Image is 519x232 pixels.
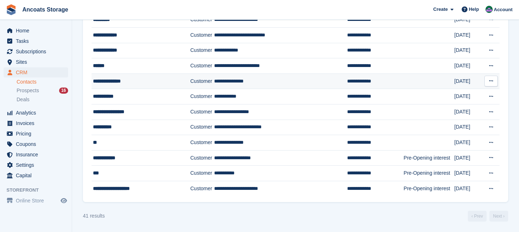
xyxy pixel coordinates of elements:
span: Settings [16,160,59,170]
span: Storefront [6,187,72,194]
a: menu [4,139,68,149]
td: Customer [190,73,214,89]
span: Pricing [16,129,59,139]
a: menu [4,129,68,139]
img: stora-icon-8386f47178a22dfd0bd8f6a31ec36ba5ce8667c1dd55bd0f319d3a0aa187defe.svg [6,4,17,15]
span: Online Store [16,196,59,206]
td: [DATE] [454,12,483,28]
td: Customer [190,181,214,196]
td: [DATE] [454,181,483,196]
span: Capital [16,170,59,180]
td: Customer [190,12,214,28]
a: Next [489,211,508,222]
span: Deals [17,96,30,103]
a: Previous [468,211,487,222]
a: menu [4,170,68,180]
span: Prospects [17,87,39,94]
a: Deals [17,96,68,103]
span: Account [494,6,513,13]
span: Insurance [16,150,59,160]
td: [DATE] [454,43,483,58]
td: [DATE] [454,120,483,135]
a: menu [4,118,68,128]
span: Tasks [16,36,59,46]
a: Ancoats Storage [19,4,71,15]
td: Customer [190,135,214,151]
span: Subscriptions [16,46,59,57]
span: CRM [16,67,59,77]
td: Pre-Opening interest [404,181,454,196]
td: [DATE] [454,104,483,120]
td: Customer [190,89,214,104]
a: menu [4,26,68,36]
a: menu [4,36,68,46]
a: menu [4,57,68,67]
span: Invoices [16,118,59,128]
td: [DATE] [454,135,483,151]
a: menu [4,150,68,160]
span: Sites [16,57,59,67]
div: 41 results [83,212,105,220]
td: [DATE] [454,28,483,43]
span: Help [469,6,479,13]
div: 16 [59,88,68,94]
td: [DATE] [454,150,483,166]
a: menu [4,196,68,206]
td: Customer [190,150,214,166]
td: Customer [190,43,214,58]
span: Create [433,6,448,13]
td: Customer [190,166,214,181]
td: [DATE] [454,73,483,89]
td: Customer [190,104,214,120]
a: menu [4,108,68,118]
td: Customer [190,58,214,74]
span: Coupons [16,139,59,149]
td: Customer [190,28,214,43]
td: Pre-Opening interest [404,166,454,181]
td: [DATE] [454,166,483,181]
td: [DATE] [454,89,483,104]
a: menu [4,46,68,57]
td: Pre-Opening interest [404,150,454,166]
a: Contacts [17,79,68,85]
span: Home [16,26,59,36]
span: Analytics [16,108,59,118]
nav: Page [466,211,510,222]
a: Preview store [59,196,68,205]
a: menu [4,160,68,170]
a: menu [4,67,68,77]
a: Prospects 16 [17,87,68,94]
td: Customer [190,120,214,135]
td: [DATE] [454,58,483,74]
